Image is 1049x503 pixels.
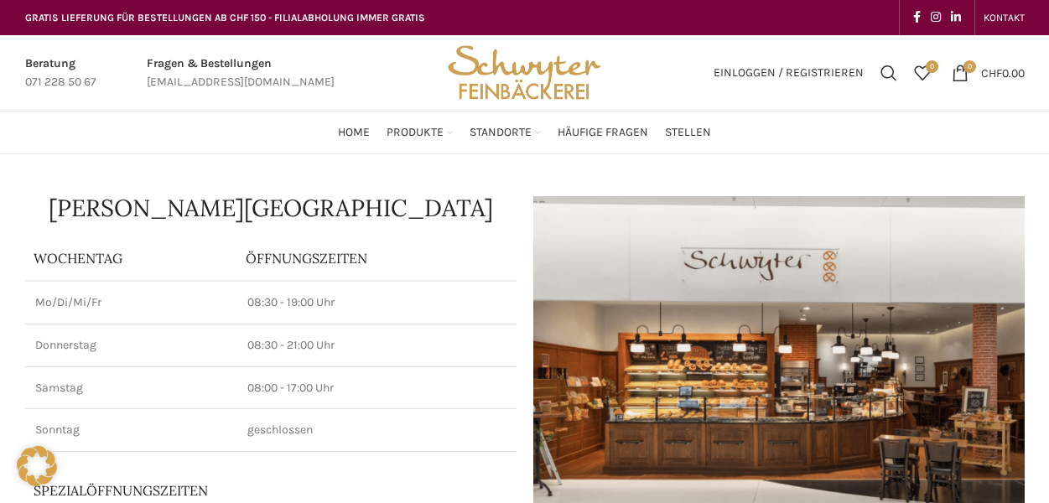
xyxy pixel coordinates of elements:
p: Samstag [35,380,228,397]
span: Häufige Fragen [558,125,648,141]
span: KONTAKT [984,12,1025,23]
p: 08:30 - 19:00 Uhr [247,294,506,311]
span: GRATIS LIEFERUNG FÜR BESTELLUNGEN AB CHF 150 - FILIALABHOLUNG IMMER GRATIS [25,12,425,23]
p: 08:30 - 21:00 Uhr [247,337,506,354]
a: Häufige Fragen [558,116,648,149]
span: Home [338,125,370,141]
a: Infobox link [25,54,96,92]
a: Instagram social link [926,6,946,29]
span: Standorte [470,125,532,141]
a: Facebook social link [908,6,926,29]
p: 08:00 - 17:00 Uhr [247,380,506,397]
a: Site logo [442,65,606,79]
a: Suchen [872,56,906,90]
p: Donnerstag [35,337,228,354]
p: Wochentag [34,249,230,267]
div: Meine Wunschliste [906,56,939,90]
a: Einloggen / Registrieren [705,56,872,90]
div: Secondary navigation [975,1,1033,34]
a: Infobox link [147,54,335,92]
p: geschlossen [247,422,506,438]
span: Einloggen / Registrieren [714,67,864,79]
p: Sonntag [35,422,228,438]
a: Home [338,116,370,149]
a: 0 [906,56,939,90]
span: CHF [981,65,1002,80]
a: KONTAKT [984,1,1025,34]
a: 0 CHF0.00 [943,56,1033,90]
span: Produkte [387,125,444,141]
bdi: 0.00 [981,65,1025,80]
img: Bäckerei Schwyter [442,35,606,111]
a: Produkte [387,116,453,149]
span: 0 [926,60,938,73]
span: 0 [963,60,976,73]
span: Stellen [665,125,711,141]
a: Stellen [665,116,711,149]
div: Main navigation [17,116,1033,149]
a: Standorte [470,116,541,149]
p: ÖFFNUNGSZEITEN [246,249,507,267]
p: Spezialöffnungszeiten [34,481,461,500]
a: Linkedin social link [946,6,966,29]
h1: [PERSON_NAME][GEOGRAPHIC_DATA] [25,196,517,220]
p: Mo/Di/Mi/Fr [35,294,228,311]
